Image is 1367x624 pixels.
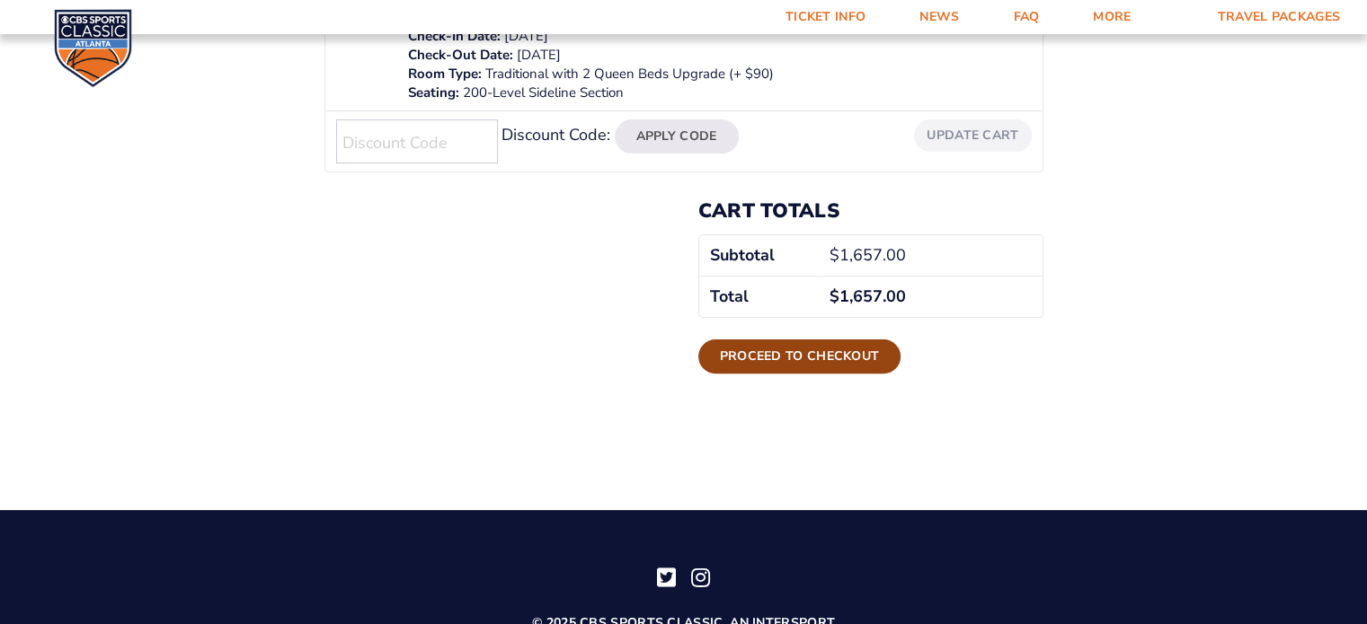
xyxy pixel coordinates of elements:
[830,244,906,266] bdi: 1,657.00
[699,235,820,276] th: Subtotal
[502,124,610,145] label: Discount Code:
[408,46,513,65] dt: Check-Out Date:
[408,65,876,83] p: Traditional with 2 Queen Beds Upgrade (+ $90)
[408,27,501,46] dt: Check-In Date:
[408,83,459,102] dt: Seating:
[408,65,482,83] dt: Room Type:
[830,244,839,266] span: $
[408,83,876,102] p: 200-Level Sideline Section
[830,286,906,307] bdi: 1,657.00
[699,276,820,317] th: Total
[336,119,498,163] input: Discount Code
[408,46,876,65] p: [DATE]
[408,27,876,46] p: [DATE]
[698,339,901,374] a: Proceed to checkout
[914,119,1031,151] button: Update cart
[615,119,739,154] button: Apply Code
[54,9,132,87] img: CBS Sports Classic
[830,286,839,307] span: $
[698,199,1043,223] h2: Cart totals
